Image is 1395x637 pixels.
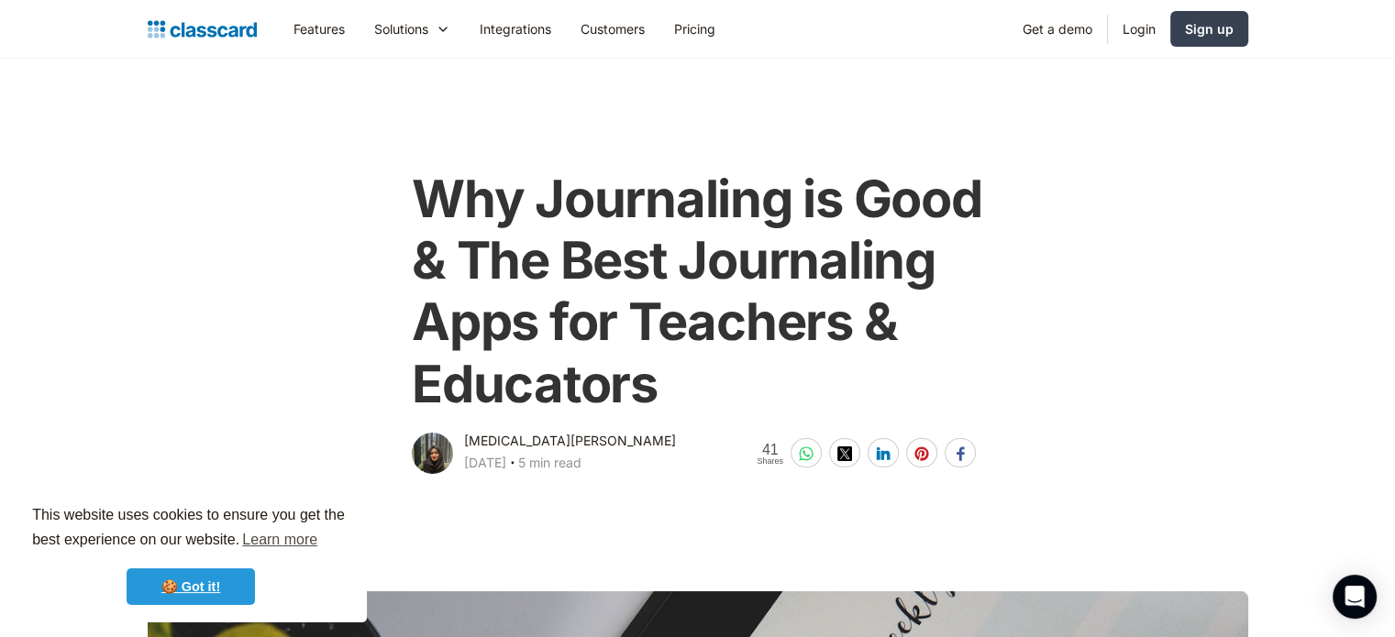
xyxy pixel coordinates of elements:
div: [DATE] [464,452,506,474]
a: dismiss cookie message [127,568,255,605]
a: Features [279,8,360,49]
a: Sign up [1170,11,1248,47]
img: facebook-white sharing button [953,446,968,461]
a: Logo [148,16,257,42]
div: Solutions [360,8,465,49]
a: Pricing [659,8,730,49]
div: Solutions [374,19,428,38]
div: 5 min read [518,452,581,474]
div: Open Intercom Messenger [1333,575,1377,619]
img: pinterest-white sharing button [914,446,929,461]
a: Login [1108,8,1170,49]
a: Integrations [465,8,566,49]
img: whatsapp-white sharing button [799,446,814,461]
img: twitter-white sharing button [837,446,852,461]
a: Customers [566,8,659,49]
h1: Why Journaling is Good & The Best Journaling Apps for Teachers & Educators [412,169,983,415]
span: 41 [757,442,783,457]
span: Shares [757,457,783,466]
div: Sign up [1185,19,1234,38]
span: This website uses cookies to ensure you get the best experience on our website. [32,504,349,554]
a: learn more about cookies [239,526,320,554]
div: cookieconsent [15,487,367,622]
div: [MEDICAL_DATA][PERSON_NAME] [464,430,676,452]
img: linkedin-white sharing button [876,446,891,461]
a: Get a demo [1008,8,1107,49]
div: ‧ [506,452,518,478]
